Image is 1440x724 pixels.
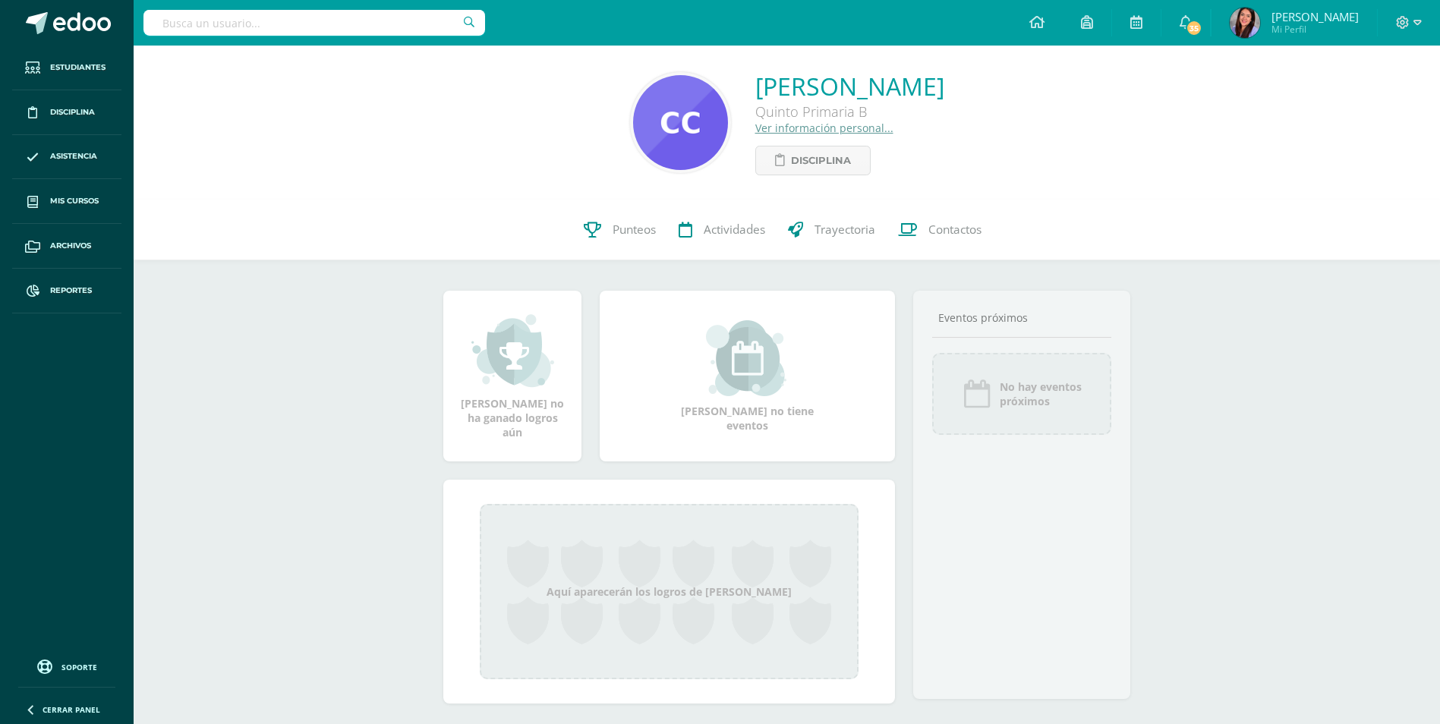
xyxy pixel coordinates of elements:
[50,285,92,297] span: Reportes
[777,200,887,260] a: Trayectoria
[12,46,121,90] a: Estudiantes
[12,179,121,224] a: Mis cursos
[50,106,95,118] span: Disciplina
[1271,23,1359,36] span: Mi Perfil
[755,102,944,121] div: Quinto Primaria B
[12,224,121,269] a: Archivos
[1271,9,1359,24] span: [PERSON_NAME]
[12,269,121,313] a: Reportes
[471,313,554,389] img: achievement_small.png
[613,222,656,238] span: Punteos
[755,146,871,175] a: Disciplina
[887,200,993,260] a: Contactos
[50,240,91,252] span: Archivos
[672,320,824,433] div: [PERSON_NAME] no tiene eventos
[50,195,99,207] span: Mis cursos
[1186,20,1202,36] span: 35
[1000,379,1082,408] span: No hay eventos próximos
[667,200,777,260] a: Actividades
[932,310,1111,325] div: Eventos próximos
[633,75,728,170] img: 9c49c011b94aa2c56d9da3f1c6089d96.png
[706,320,789,396] img: event_small.png
[755,121,893,135] a: Ver información personal...
[50,61,106,74] span: Estudiantes
[458,313,566,439] div: [PERSON_NAME] no ha ganado logros aún
[1230,8,1260,38] img: 973116c3cfe8714e39039c433039b2a3.png
[143,10,485,36] input: Busca un usuario...
[755,70,944,102] a: [PERSON_NAME]
[480,504,859,679] div: Aquí aparecerán los logros de [PERSON_NAME]
[43,704,100,715] span: Cerrar panel
[928,222,982,238] span: Contactos
[50,150,97,162] span: Asistencia
[12,135,121,180] a: Asistencia
[791,146,851,175] span: Disciplina
[12,90,121,135] a: Disciplina
[704,222,765,238] span: Actividades
[815,222,875,238] span: Trayectoria
[61,662,97,672] span: Soporte
[18,656,115,676] a: Soporte
[962,379,992,409] img: event_icon.png
[572,200,667,260] a: Punteos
